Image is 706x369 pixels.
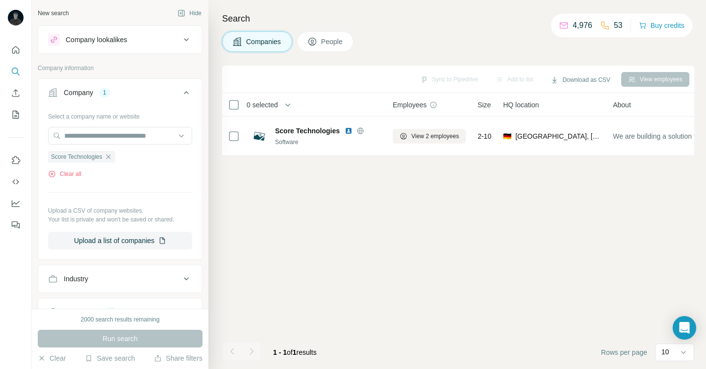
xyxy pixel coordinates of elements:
div: HQ location [64,307,100,317]
button: Hide [171,6,208,21]
span: 0 selected [247,100,278,110]
span: Employees [393,100,427,110]
span: HQ location [503,100,539,110]
button: Company lookalikes [38,28,202,51]
span: [GEOGRAPHIC_DATA], [GEOGRAPHIC_DATA] [515,131,601,141]
button: Dashboard [8,195,24,212]
button: Search [8,63,24,80]
div: 1 [99,88,110,97]
div: Select a company name or website [48,108,192,121]
span: Size [478,100,491,110]
button: View 2 employees [393,129,466,144]
img: Logo of Score Technologies [252,128,267,144]
img: LinkedIn logo [345,127,353,135]
button: Buy credits [639,19,684,32]
div: 2000 search results remaining [81,315,160,324]
span: Score Technologies [51,152,102,161]
span: 2-10 [478,131,491,141]
button: Enrich CSV [8,84,24,102]
span: About [613,100,631,110]
button: Download as CSV [544,73,617,87]
div: Open Intercom Messenger [673,316,696,340]
div: 1 [105,308,117,317]
span: 1 - 1 [273,348,287,356]
p: Upload a CSV of company websites. [48,206,192,215]
span: results [273,348,317,356]
div: Industry [64,274,88,284]
div: Company lookalikes [66,35,127,45]
img: Avatar [8,10,24,25]
span: 1 [293,348,297,356]
p: Company information [38,64,202,73]
h4: Search [222,12,694,25]
span: Rows per page [601,347,647,357]
button: Share filters [154,353,202,363]
button: Quick start [8,41,24,59]
p: 53 [614,20,623,31]
p: 10 [661,347,669,357]
button: Use Surfe on LinkedIn [8,151,24,169]
span: 🇩🇪 [503,131,511,141]
button: My lists [8,106,24,123]
span: People [321,37,344,47]
span: View 2 employees [411,132,459,141]
button: Save search [85,353,135,363]
button: Use Surfe API [8,173,24,191]
button: Feedback [8,216,24,234]
button: Industry [38,267,202,291]
button: HQ location1 [38,300,202,324]
button: Clear all [48,170,81,178]
span: Companies [246,37,282,47]
button: Clear [38,353,66,363]
p: 4,976 [573,20,592,31]
button: Company1 [38,81,202,108]
span: Score Technologies [275,126,340,136]
button: Upload a list of companies [48,232,192,249]
p: Your list is private and won't be saved or shared. [48,215,192,224]
div: New search [38,9,69,18]
div: Software [275,138,381,147]
span: of [287,348,293,356]
div: Company [64,88,93,98]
